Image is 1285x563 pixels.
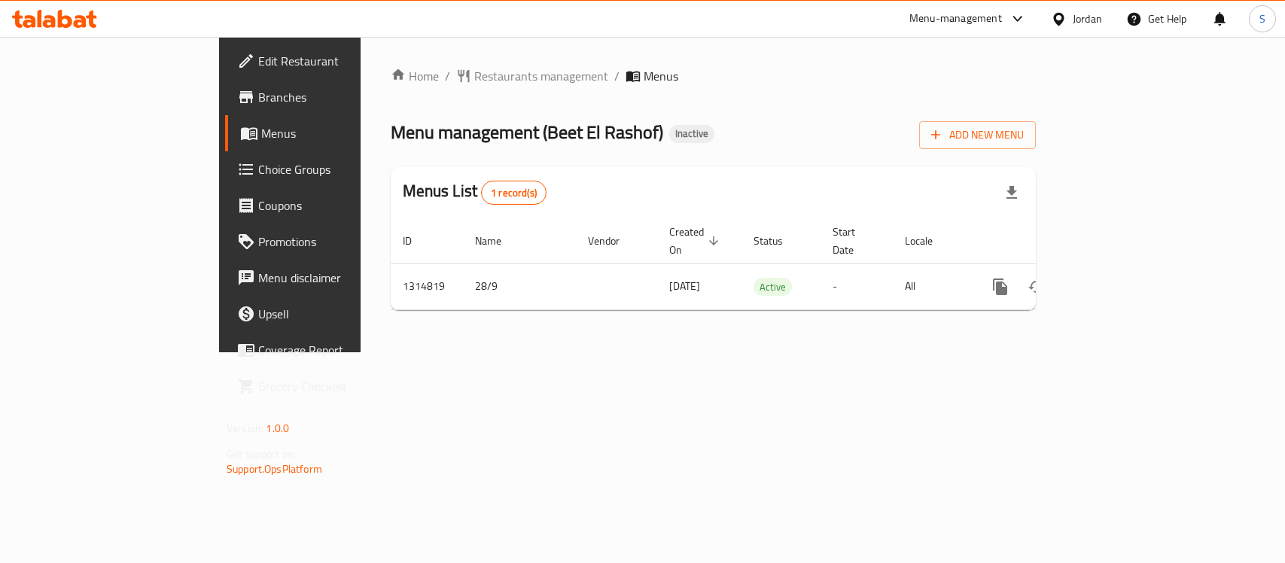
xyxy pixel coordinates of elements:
span: Menu disclaimer [258,269,422,287]
h2: Menus List [403,180,547,205]
span: Menu management ( Beet El Rashof ) [391,115,663,149]
button: Add New Menu [919,121,1036,149]
div: Export file [994,175,1030,211]
span: Inactive [669,127,714,140]
a: Menu disclaimer [225,260,434,296]
div: Total records count [481,181,547,205]
div: Jordan [1073,11,1102,27]
span: Add New Menu [931,126,1024,145]
span: Created On [669,223,723,259]
span: Menus [261,124,422,142]
span: Branches [258,88,422,106]
span: Start Date [833,223,875,259]
span: Menus [644,67,678,85]
span: Get support on: [227,444,296,464]
span: Coupons [258,196,422,215]
a: Coupons [225,187,434,224]
a: Coverage Report [225,332,434,368]
a: Branches [225,79,434,115]
span: [DATE] [669,276,700,296]
span: Status [754,232,802,250]
span: Edit Restaurant [258,52,422,70]
div: Inactive [669,125,714,143]
span: Locale [905,232,952,250]
td: 28/9 [463,263,576,309]
td: All [893,263,970,309]
li: / [445,67,450,85]
span: Vendor [588,232,639,250]
span: Version: [227,418,263,438]
a: Edit Restaurant [225,43,434,79]
span: Promotions [258,233,422,251]
span: 1 record(s) [482,186,546,200]
li: / [614,67,620,85]
a: Restaurants management [456,67,608,85]
span: Restaurants management [474,67,608,85]
div: Menu-management [909,10,1002,28]
a: Menus [225,115,434,151]
button: Change Status [1019,269,1055,305]
span: Name [475,232,521,250]
a: Promotions [225,224,434,260]
div: Active [754,278,792,296]
a: Choice Groups [225,151,434,187]
nav: breadcrumb [391,67,1036,85]
span: Coverage Report [258,341,422,359]
button: more [982,269,1019,305]
a: Grocery Checklist [225,368,434,404]
td: - [821,263,893,309]
span: Upsell [258,305,422,323]
table: enhanced table [391,218,1139,310]
a: Upsell [225,296,434,332]
span: S [1259,11,1265,27]
th: Actions [970,218,1139,264]
span: ID [403,232,431,250]
span: 1.0.0 [266,418,289,438]
span: Active [754,278,792,296]
a: Support.OpsPlatform [227,459,322,479]
span: Grocery Checklist [258,377,422,395]
span: Choice Groups [258,160,422,178]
